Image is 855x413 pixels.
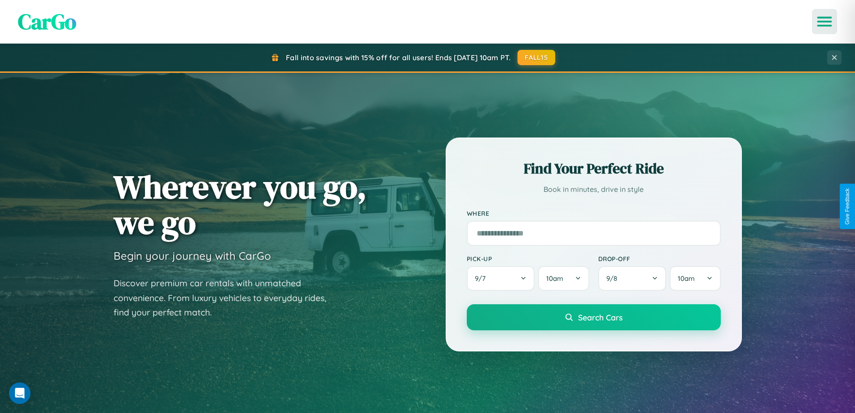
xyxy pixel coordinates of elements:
p: Discover premium car rentals with unmatched convenience. From luxury vehicles to everyday rides, ... [114,276,338,320]
p: Book in minutes, drive in style [467,183,721,196]
h3: Begin your journey with CarGo [114,249,271,262]
h1: Wherever you go, we go [114,169,367,240]
span: 10am [678,274,695,283]
div: Give Feedback [844,188,851,225]
button: 9/8 [598,266,666,291]
button: 10am [670,266,720,291]
button: 10am [538,266,589,291]
label: Pick-up [467,255,589,262]
button: Open menu [812,9,837,34]
button: Search Cars [467,304,721,330]
div: Open Intercom Messenger [9,382,31,404]
span: 9 / 7 [475,274,490,283]
h2: Find Your Perfect Ride [467,159,721,178]
button: 9/7 [467,266,535,291]
label: Drop-off [598,255,721,262]
span: Search Cars [578,312,623,322]
span: 9 / 8 [606,274,622,283]
span: Fall into savings with 15% off for all users! Ends [DATE] 10am PT. [286,53,511,62]
button: FALL15 [517,50,555,65]
span: 10am [546,274,563,283]
span: CarGo [18,7,76,36]
label: Where [467,209,721,217]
